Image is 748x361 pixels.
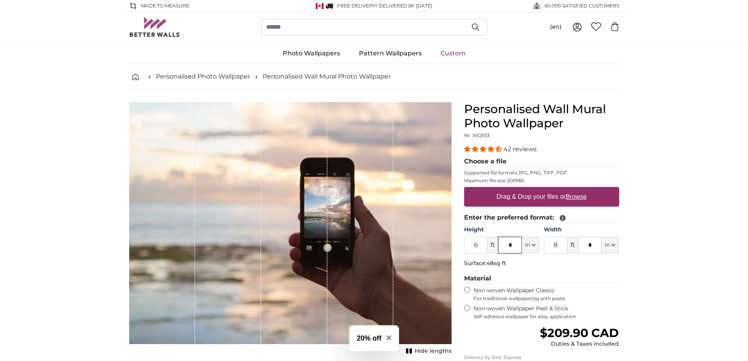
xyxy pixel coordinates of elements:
[129,17,180,37] img: Betterwalls
[464,102,619,130] h1: Personalised Wall Mural Photo Wallpaper
[316,3,324,9] img: Canada
[464,178,619,184] p: Maximum file size 200MB.
[349,43,431,64] a: Pattern Wallpapers
[474,295,619,302] span: For traditional wallpapering with paste
[544,20,568,34] button: (en)
[525,241,530,249] span: in
[273,43,349,64] a: Photo Wallpapers
[129,64,619,90] nav: breadcrumbs
[567,237,578,253] span: ft
[464,274,619,284] legend: Material
[464,145,503,153] span: 4.38 stars
[415,347,452,355] span: Hide lengths
[404,346,452,357] button: Hide lengths
[493,189,589,205] label: Drag & Drop your files or
[545,2,619,9] span: 60,000 SATISFIED CUSTOMERS
[474,313,619,320] span: Self-adhesive wallpaper for easy application
[464,157,619,167] legend: Choose a file
[522,237,539,253] button: in
[605,241,610,249] span: in
[566,193,587,200] u: Browse
[486,260,506,267] span: 48sq ft
[464,170,619,176] p: Supported file formats JPG, PNG, TIFF, PDF
[377,3,432,9] span: -
[464,132,490,138] span: Nr. WQ553
[431,43,475,64] a: Custom
[474,305,619,320] label: Non-woven Wallpaper Peel & Stick
[379,3,432,9] span: Delivered by [DATE]
[540,326,619,340] span: $209.90 CAD
[487,237,498,253] span: ft
[464,260,619,268] p: Surface:
[129,102,452,357] div: 1 of 1
[544,226,619,234] label: Width
[464,226,539,234] label: Height
[141,2,189,9] span: Made to Measure
[464,354,619,361] p: Delivery by DHL Express
[540,340,619,348] div: Duties & Taxes included
[337,3,377,9] span: FREE delivery!
[464,213,619,223] legend: Enter the preferred format:
[474,287,619,302] label: Non-woven Wallpaper Classic
[263,72,391,81] a: Personalised Wall Mural Photo Wallpaper
[156,72,250,81] a: Personalised Photo Wallpaper
[503,145,537,153] span: 42 reviews
[602,237,619,253] button: in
